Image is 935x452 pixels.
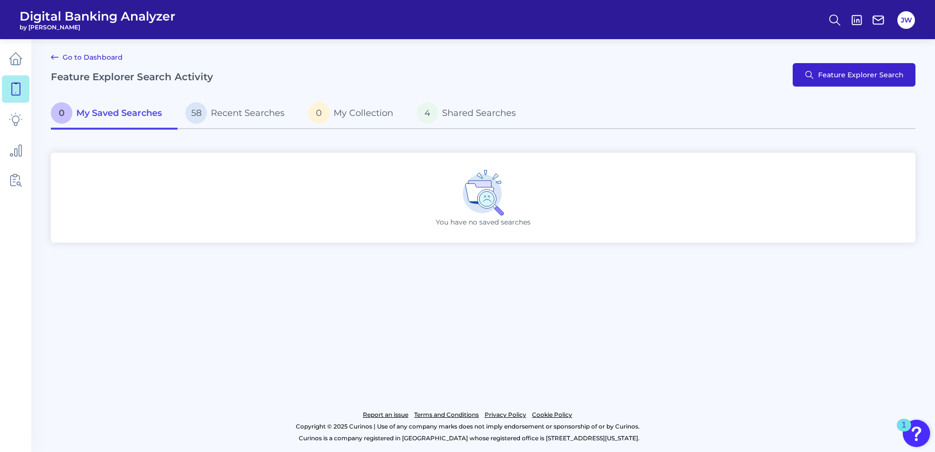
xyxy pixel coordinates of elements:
a: Go to Dashboard [51,51,123,63]
div: You have no saved searches [51,153,915,243]
p: Curinos is a company registered in [GEOGRAPHIC_DATA] whose registered office is [STREET_ADDRESS][... [51,432,887,444]
span: Feature Explorer Search [818,71,904,79]
span: 0 [51,102,72,124]
span: My Collection [334,108,393,118]
a: Terms and Conditions [414,409,479,421]
a: Report an issue [363,409,408,421]
span: by [PERSON_NAME] [20,23,176,31]
div: 1 [902,425,906,438]
button: Feature Explorer Search [793,63,915,87]
button: JW [897,11,915,29]
a: Cookie Policy [532,409,572,421]
span: Recent Searches [211,108,285,118]
p: Copyright © 2025 Curinos | Use of any company marks does not imply endorsement or sponsorship of ... [48,421,887,432]
span: 4 [417,102,438,124]
span: 0 [308,102,330,124]
span: 58 [185,102,207,124]
span: My Saved Searches [76,108,162,118]
span: Shared Searches [442,108,516,118]
a: 58Recent Searches [178,98,300,130]
a: 0My Collection [300,98,409,130]
span: Digital Banking Analyzer [20,9,176,23]
h2: Feature Explorer Search Activity [51,71,213,83]
button: Open Resource Center, 1 new notification [903,420,930,447]
a: 0My Saved Searches [51,98,178,130]
a: 4Shared Searches [409,98,532,130]
a: Privacy Policy [485,409,526,421]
